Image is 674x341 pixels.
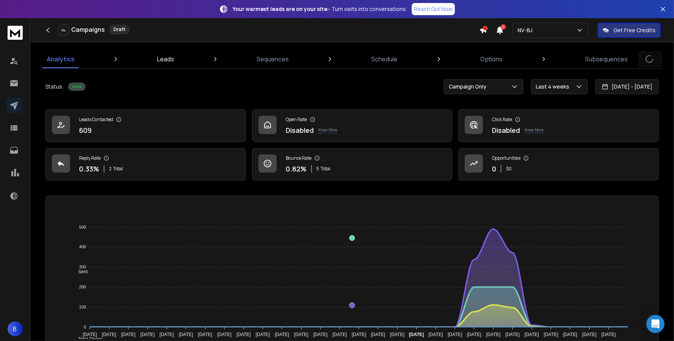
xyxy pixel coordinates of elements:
[140,332,155,338] tspan: [DATE]
[79,265,86,269] tspan: 300
[582,332,597,338] tspan: [DATE]
[601,332,616,338] tspan: [DATE]
[316,166,319,172] span: 5
[157,54,174,64] p: Leads
[8,26,23,40] img: logo
[8,321,23,336] button: B
[198,332,212,338] tspan: [DATE]
[598,23,661,38] button: Get Free Credits
[286,125,314,135] p: Disabled
[45,109,246,142] a: Leads Contacted609
[71,25,105,34] h1: Campaigns
[160,332,174,338] tspan: [DATE]
[82,332,97,338] tspan: [DATE]
[102,332,116,338] tspan: [DATE]
[492,117,512,123] p: Click Rate
[585,54,628,64] p: Subsequences
[79,305,86,309] tspan: 100
[458,148,659,181] a: Opportunities0$0
[486,332,501,338] tspan: [DATE]
[518,26,535,34] p: NV-BJ
[563,332,577,338] tspan: [DATE]
[79,163,99,174] p: 0.33 %
[480,54,503,64] p: Options
[73,269,88,274] span: Sent
[492,125,520,135] p: Disabled
[372,54,398,64] p: Schedule
[352,332,366,338] tspan: [DATE]
[84,325,86,329] tspan: 0
[286,155,311,161] p: Bounce Rate
[595,79,659,94] button: [DATE] - [DATE]
[68,83,86,91] div: Active
[252,109,453,142] a: Open RateDisabledKnow More
[121,332,135,338] tspan: [DATE]
[581,50,632,68] a: Subsequences
[428,332,443,338] tspan: [DATE]
[371,332,385,338] tspan: [DATE]
[252,148,453,181] a: Bounce Rate0.82%5Total
[217,332,232,338] tspan: [DATE]
[233,5,327,12] strong: Your warmest leads are on your site
[113,166,123,172] span: Total
[153,50,179,68] a: Leads
[467,332,481,338] tspan: [DATE]
[448,332,462,338] tspan: [DATE]
[501,24,506,30] span: 1
[257,54,289,64] p: Sequences
[179,332,193,338] tspan: [DATE]
[412,3,455,15] a: Reach Out Now
[79,285,86,289] tspan: 200
[252,50,293,68] a: Sequences
[525,332,539,338] tspan: [DATE]
[79,125,92,135] p: 609
[506,166,512,172] p: $ 0
[294,332,308,338] tspan: [DATE]
[42,50,79,68] a: Analytics
[333,332,347,338] tspan: [DATE]
[525,127,543,133] p: Know More
[233,5,406,13] p: – Turn visits into conversations
[458,109,659,142] a: Click RateDisabledKnow More
[506,332,520,338] tspan: [DATE]
[313,332,328,338] tspan: [DATE]
[79,245,86,249] tspan: 400
[492,155,520,161] p: Opportunities
[544,332,558,338] tspan: [DATE]
[79,225,86,229] tspan: 500
[45,83,64,90] p: Status:
[62,28,66,33] p: 0 %
[318,127,337,133] p: Know More
[237,332,251,338] tspan: [DATE]
[476,50,507,68] a: Options
[109,166,112,172] span: 2
[409,332,424,338] tspan: [DATE]
[79,155,101,161] p: Reply Rate
[79,117,113,123] p: Leads Contacted
[390,332,405,338] tspan: [DATE]
[47,54,75,64] p: Analytics
[109,25,129,34] div: Draft
[492,163,496,174] p: 0
[414,5,453,13] p: Reach Out Now
[646,315,665,333] div: Open Intercom Messenger
[286,117,307,123] p: Open Rate
[255,332,270,338] tspan: [DATE]
[449,83,489,90] p: Campaign Only
[536,83,572,90] p: Last 4 weeks
[613,26,655,34] p: Get Free Credits
[275,332,289,338] tspan: [DATE]
[367,50,402,68] a: Schedule
[321,166,330,172] span: Total
[45,148,246,181] a: Reply Rate0.33%2Total
[286,163,307,174] p: 0.82 %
